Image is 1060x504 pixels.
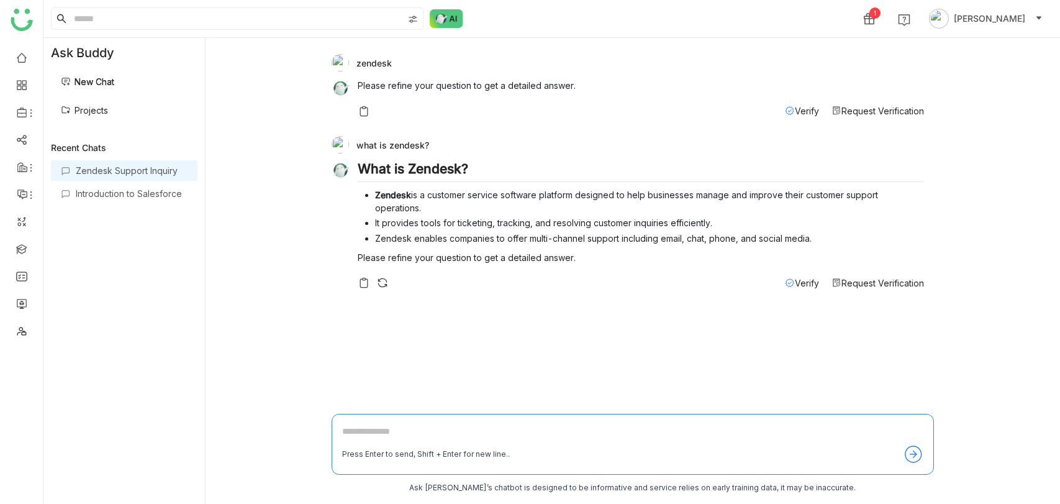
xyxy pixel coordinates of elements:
div: Press Enter to send, Shift + Enter for new line.. [342,449,510,460]
span: Verify [795,106,819,116]
img: ask-buddy-normal.svg [430,9,463,28]
p: Please refine your question to get a detailed answer. [358,251,924,264]
img: copy-askbuddy.svg [358,277,370,289]
div: Zendesk Support Inquiry [76,165,188,176]
img: logo [11,9,33,31]
img: search-type.svg [408,14,418,24]
img: 684be972847de31b02b70467 [332,136,349,153]
li: is a customer service software platform designed to help businesses manage and improve their cust... [375,188,924,214]
img: avatar [929,9,949,29]
div: zendesk [332,54,924,71]
img: copy-askbuddy.svg [358,105,370,117]
div: 1 [869,7,881,19]
img: help.svg [898,14,910,26]
span: Request Verification [841,106,924,116]
li: Zendesk enables companies to offer multi-channel support including email, chat, phone, and social... [375,232,924,245]
div: what is zendesk? [332,136,924,153]
img: regenerate-askbuddy.svg [376,277,389,289]
span: Request Verification [841,278,924,288]
li: It provides tools for ticketing, tracking, and resolving customer inquiries efficiently. [375,216,924,229]
p: Please refine your question to get a detailed answer. [358,79,924,92]
img: 684be972847de31b02b70467 [332,54,349,71]
div: Ask Buddy [43,38,205,68]
button: [PERSON_NAME] [926,9,1045,29]
a: Projects [61,105,108,116]
div: Recent Chats [51,142,197,153]
span: [PERSON_NAME] [954,12,1025,25]
div: Introduction to Salesforce [76,188,188,199]
h2: What is Zendesk? [358,161,924,182]
a: New Chat [61,76,114,87]
div: Ask [PERSON_NAME]’s chatbot is designed to be informative and service relies on early training da... [332,482,934,494]
span: Verify [795,278,819,288]
strong: Zendesk [375,190,411,200]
